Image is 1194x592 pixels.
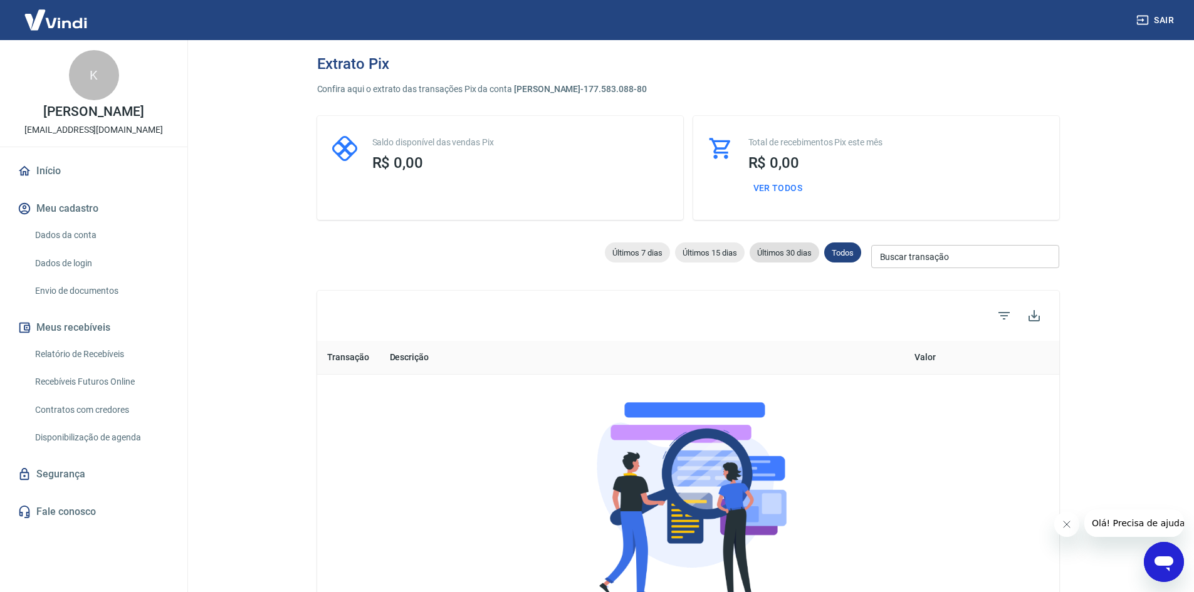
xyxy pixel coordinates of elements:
[1054,512,1079,537] iframe: Fechar mensagem
[15,498,172,526] a: Fale conosco
[605,248,670,257] span: Últimos 7 dias
[15,157,172,185] a: Início
[15,460,172,488] a: Segurança
[713,341,946,375] th: Valor
[24,123,163,137] p: [EMAIL_ADDRESS][DOMAIN_NAME]
[675,242,745,262] div: Últimos 15 dias
[30,369,172,395] a: Recebíveis Futuros Online
[750,242,819,262] div: Últimos 30 dias
[1019,301,1049,331] button: Exportar extrato
[317,55,389,73] h3: Extrato Pix
[1144,542,1184,582] iframe: Botão para abrir a janela de mensagens
[372,136,668,149] p: Saldo disponível das vendas Pix
[30,397,172,423] a: Contratos com credores
[1134,9,1179,32] button: Sair
[675,248,745,257] span: Últimos 15 dias
[605,242,670,262] div: Últimos 7 dias
[989,301,1019,331] span: Filtros
[372,154,424,172] span: R$ 0,00
[750,248,819,257] span: Últimos 30 dias
[30,278,172,304] a: Envio de documentos
[15,314,172,341] button: Meus recebíveis
[15,1,97,39] img: Vindi
[748,154,800,172] span: R$ 0,00
[30,222,172,248] a: Dados da conta
[15,195,172,222] button: Meu cadastro
[824,242,861,262] div: Todos
[8,9,105,19] span: Olá! Precisa de ajuda?
[30,341,172,367] a: Relatório de Recebíveis
[30,251,172,276] a: Dados de login
[317,341,380,375] th: Transação
[43,105,144,118] p: [PERSON_NAME]
[748,136,1044,149] p: Total de recebimentos Pix este mês
[69,50,119,100] div: K
[30,425,172,450] a: Disponibilização de agenda
[380,341,714,375] th: Descrição
[514,84,647,94] span: [PERSON_NAME] - 177.583.088-80
[1084,509,1184,537] iframe: Mensagem da empresa
[748,177,808,200] button: Ver todos
[824,248,861,257] span: Todos
[317,83,1059,96] p: Confira aqui o extrato das transações Pix da conta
